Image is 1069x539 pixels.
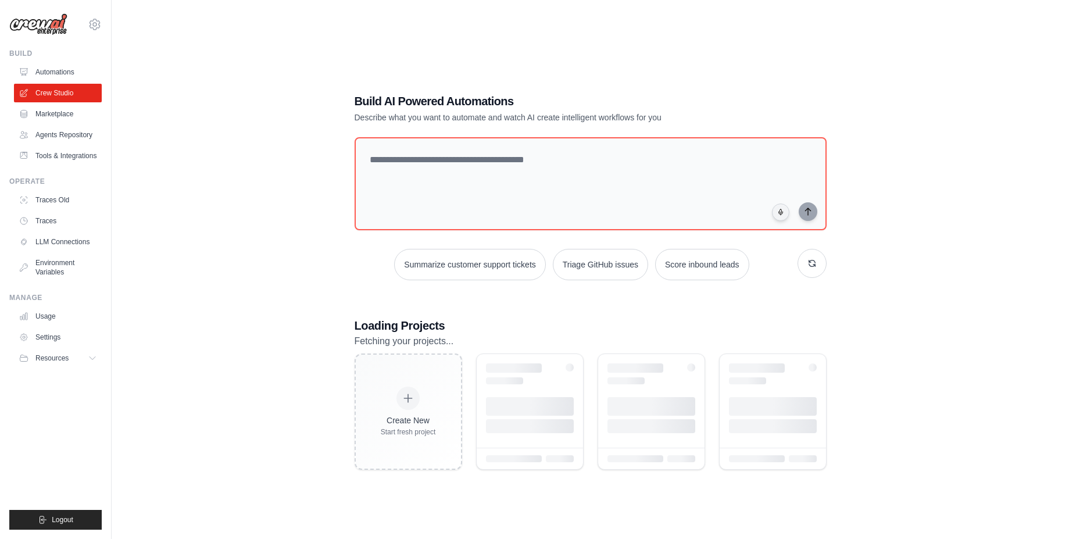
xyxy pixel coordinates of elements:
h3: Loading Projects [355,317,827,334]
button: Click to speak your automation idea [772,204,789,221]
a: Usage [14,307,102,326]
div: Manage [9,293,102,302]
a: LLM Connections [14,233,102,251]
div: Start fresh project [381,427,436,437]
button: Triage GitHub issues [553,249,648,280]
a: Traces [14,212,102,230]
a: Environment Variables [14,254,102,281]
a: Automations [14,63,102,81]
img: Logo [9,13,67,35]
button: Summarize customer support tickets [394,249,545,280]
button: Get new suggestions [798,249,827,278]
span: Resources [35,354,69,363]
a: Agents Repository [14,126,102,144]
p: Fetching your projects... [355,334,827,349]
p: Describe what you want to automate and watch AI create intelligent workflows for you [355,112,745,123]
h1: Build AI Powered Automations [355,93,745,109]
button: Resources [14,349,102,367]
a: Marketplace [14,105,102,123]
button: Logout [9,510,102,530]
a: Settings [14,328,102,347]
div: Operate [9,177,102,186]
div: Build [9,49,102,58]
a: Crew Studio [14,84,102,102]
a: Tools & Integrations [14,147,102,165]
span: Logout [52,515,73,524]
a: Traces Old [14,191,102,209]
button: Score inbound leads [655,249,749,280]
div: Create New [381,415,436,426]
